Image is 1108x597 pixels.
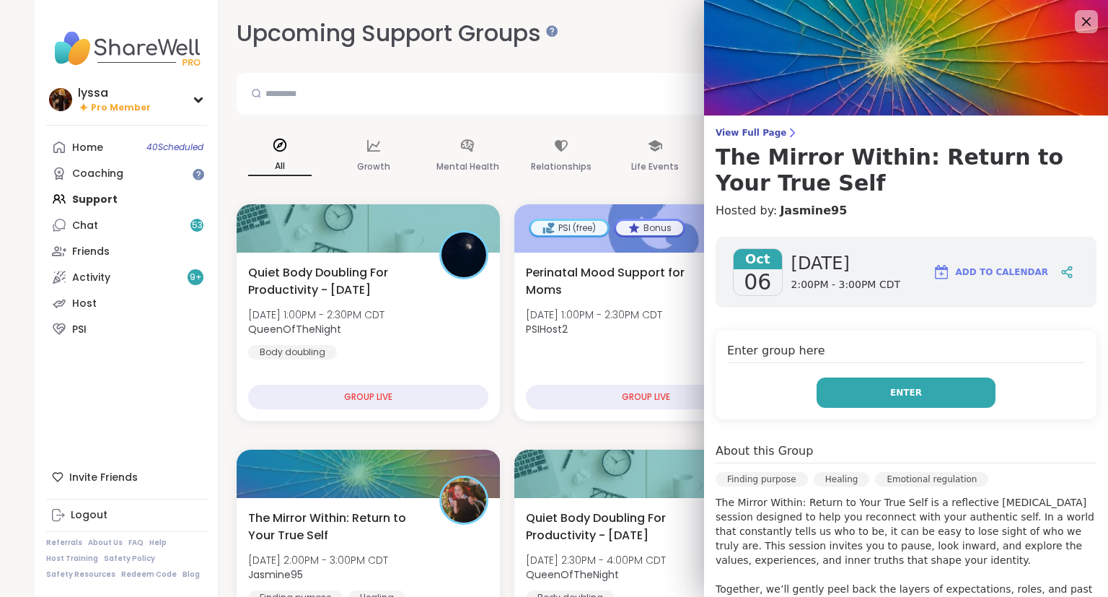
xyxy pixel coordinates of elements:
[531,221,607,235] div: PSI (free)
[49,88,72,111] img: lyssa
[727,342,1085,363] h4: Enter group here
[248,157,312,176] p: All
[546,25,558,37] iframe: Spotlight
[248,308,384,322] span: [DATE] 1:00PM - 2:30PM CDT
[46,212,207,238] a: Chat53
[791,278,900,292] span: 2:00PM - 3:00PM CDT
[248,553,388,567] span: [DATE] 2:00PM - 3:00PM CDT
[357,158,390,175] p: Growth
[46,464,207,490] div: Invite Friends
[46,264,207,290] a: Activity9+
[616,221,683,235] div: Bonus
[46,554,98,564] a: Host Training
[248,264,423,299] span: Quiet Body Doubling For Productivity - [DATE]
[531,158,592,175] p: Relationships
[526,510,701,544] span: Quiet Body Doubling For Productivity - [DATE]
[716,127,1096,139] span: View Full Page
[46,538,82,548] a: Referrals
[716,472,808,487] div: Finding purpose
[248,385,488,409] div: GROUP LIVE
[72,297,97,311] div: Host
[526,553,666,567] span: [DATE] 2:30PM - 4:00PM CDT
[526,385,766,409] div: GROUP LIVE
[734,249,782,269] span: Oct
[46,316,207,342] a: PSI
[248,567,303,582] b: Jasmine95
[72,323,87,337] div: PSI
[237,17,553,50] h2: Upcoming Support Groups
[46,23,207,74] img: ShareWell Nav Logo
[526,264,701,299] span: Perinatal Mood Support for Moms
[46,502,207,528] a: Logout
[72,141,103,155] div: Home
[46,290,207,316] a: Host
[956,266,1048,279] span: Add to Calendar
[193,169,204,180] iframe: Spotlight
[72,167,123,181] div: Coaching
[933,263,950,281] img: ShareWell Logomark
[72,271,110,285] div: Activity
[814,472,870,487] div: Healing
[441,232,486,277] img: QueenOfTheNight
[716,127,1096,196] a: View Full PageThe Mirror Within: Return to Your True Self
[526,567,619,582] b: QueenOfTheNight
[780,202,847,219] a: Jasmine95
[436,158,499,175] p: Mental Health
[716,202,1096,219] h4: Hosted by:
[146,141,203,153] span: 40 Scheduled
[744,269,771,295] span: 06
[46,570,115,580] a: Safety Resources
[890,386,922,399] span: Enter
[441,478,486,523] img: Jasmine95
[875,472,988,487] div: Emotional regulation
[78,85,151,101] div: lyssa
[121,570,177,580] a: Redeem Code
[91,102,151,114] span: Pro Member
[817,378,995,408] button: Enter
[183,570,200,580] a: Blog
[526,322,568,336] b: PSIHost2
[248,322,341,336] b: QueenOfTheNight
[72,245,110,259] div: Friends
[192,219,203,232] span: 53
[104,554,155,564] a: Safety Policy
[190,271,202,284] span: 9 +
[88,538,123,548] a: About Us
[716,144,1096,196] h3: The Mirror Within: Return to Your True Self
[128,538,144,548] a: FAQ
[149,538,167,548] a: Help
[791,252,900,275] span: [DATE]
[248,345,337,359] div: Body doubling
[46,160,207,186] a: Coaching
[72,219,98,233] div: Chat
[926,255,1055,289] button: Add to Calendar
[716,443,813,460] h4: About this Group
[46,134,207,160] a: Home40Scheduled
[248,510,423,544] span: The Mirror Within: Return to Your True Self
[631,158,679,175] p: Life Events
[46,238,207,264] a: Friends
[526,308,662,322] span: [DATE] 1:00PM - 2:30PM CDT
[71,508,107,523] div: Logout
